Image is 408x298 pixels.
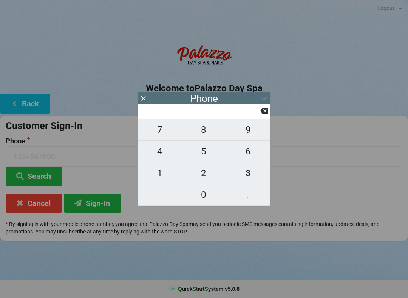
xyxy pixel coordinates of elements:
span: 4 [138,143,182,159]
button: 2 [182,162,226,184]
button: 6 [226,141,270,162]
div: Phone [190,95,218,102]
span: 7 [138,122,182,138]
span: 9 [226,122,270,138]
span: 1 [138,165,182,181]
span: 2 [182,165,226,181]
button: 7 [138,119,182,141]
span: 5 [182,143,226,159]
button: 8 [182,119,226,141]
span: 0 [182,187,226,203]
button: 4 [138,141,182,162]
button: 1 [138,162,182,184]
button: 5 [182,141,226,162]
button: 0 [182,184,226,206]
button: 9 [226,119,270,141]
span: 3 [226,165,270,181]
span: 8 [182,122,226,138]
span: 6 [226,143,270,159]
button: 3 [226,162,270,184]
